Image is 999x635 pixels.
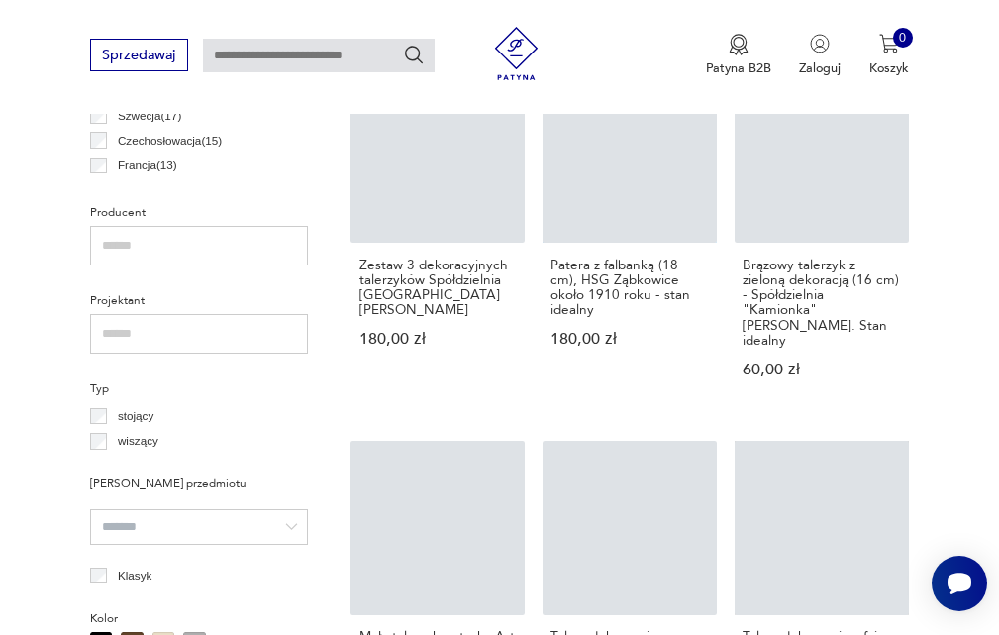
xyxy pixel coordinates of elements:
[869,34,909,77] button: 0Koszyk
[118,106,181,126] p: Szwecja ( 17 )
[118,180,258,200] p: [GEOGRAPHIC_DATA] ( 11 )
[735,68,909,412] a: Brązowy talerzyk z zieloną dekoracją (16 cm) - Spółdzielnia "Kamionka" Łysa Góra. Stan idealnyBrą...
[118,431,158,451] p: wiszący
[743,258,901,349] h3: Brązowy talerzyk z zieloną dekoracją (16 cm) - Spółdzielnia "Kamionka" [PERSON_NAME]. Stan idealny
[118,406,153,426] p: stojący
[118,566,151,585] p: Klasyk
[90,475,309,494] p: [PERSON_NAME] przedmiotu
[706,59,771,77] p: Patyna B2B
[879,34,899,53] img: Ikona koszyka
[118,131,222,151] p: Czechosłowacja ( 15 )
[90,203,309,223] p: Producent
[543,68,717,412] a: Patera z falbanką (18 cm), HSG Ząbkowice około 1910 roku - stan idealnyPatera z falbanką (18 cm),...
[869,59,909,77] p: Koszyk
[810,34,830,53] img: Ikonka użytkownika
[706,34,771,77] a: Ikona medaluPatyna B2B
[90,291,309,311] p: Projektant
[118,156,177,175] p: Francja ( 13 )
[550,332,709,347] p: 180,00 zł
[799,59,841,77] p: Zaloguj
[359,332,518,347] p: 180,00 zł
[743,363,901,377] p: 60,00 zł
[799,34,841,77] button: Zaloguj
[90,51,188,62] a: Sprzedawaj
[90,379,309,399] p: Typ
[350,68,525,412] a: Zestaw 3 dekoracyjnych talerzyków Spółdzielnia Kamionka Łysa góraZestaw 3 dekoracyjnych talerzykó...
[893,28,913,48] div: 0
[483,27,549,80] img: Patyna - sklep z meblami i dekoracjami vintage
[403,44,425,65] button: Szukaj
[706,34,771,77] button: Patyna B2B
[90,39,188,71] button: Sprzedawaj
[729,34,749,55] img: Ikona medalu
[932,556,987,611] iframe: Smartsupp widget button
[550,258,709,318] h3: Patera z falbanką (18 cm), HSG Ząbkowice około 1910 roku - stan idealny
[359,258,518,318] h3: Zestaw 3 dekoracyjnych talerzyków Spółdzielnia [GEOGRAPHIC_DATA][PERSON_NAME]
[90,609,309,629] p: Kolor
